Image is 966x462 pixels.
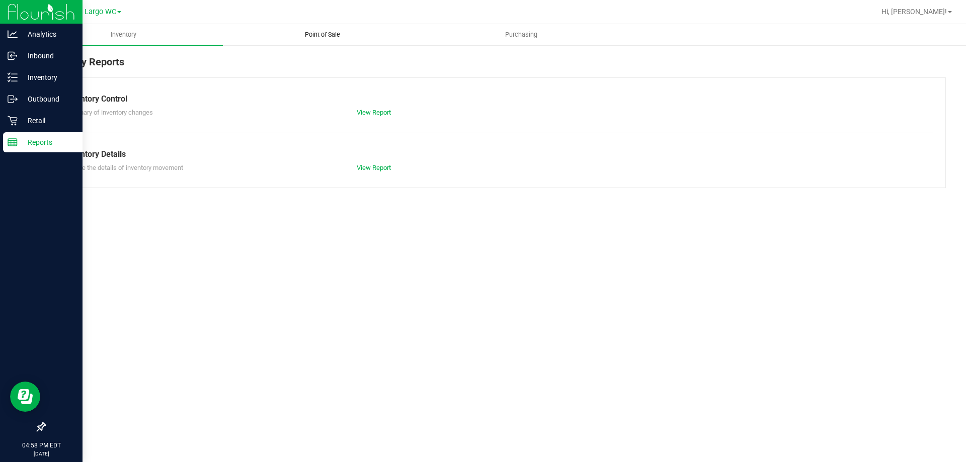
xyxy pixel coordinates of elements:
[492,30,551,39] span: Purchasing
[5,450,78,457] p: [DATE]
[5,441,78,450] p: 04:58 PM EDT
[881,8,947,16] span: Hi, [PERSON_NAME]!
[10,382,40,412] iframe: Resource center
[18,71,78,83] p: Inventory
[65,164,183,171] span: Explore the details of inventory movement
[357,109,391,116] a: View Report
[18,93,78,105] p: Outbound
[65,93,925,105] div: Inventory Control
[291,30,354,39] span: Point of Sale
[85,8,116,16] span: Largo WC
[18,50,78,62] p: Inbound
[65,148,925,160] div: Inventory Details
[223,24,422,45] a: Point of Sale
[357,164,391,171] a: View Report
[24,24,223,45] a: Inventory
[8,29,18,39] inline-svg: Analytics
[8,72,18,82] inline-svg: Inventory
[44,54,946,77] div: Inventory Reports
[97,30,150,39] span: Inventory
[8,94,18,104] inline-svg: Outbound
[8,116,18,126] inline-svg: Retail
[8,51,18,61] inline-svg: Inbound
[8,137,18,147] inline-svg: Reports
[18,28,78,40] p: Analytics
[65,109,153,116] span: Summary of inventory changes
[422,24,620,45] a: Purchasing
[18,136,78,148] p: Reports
[18,115,78,127] p: Retail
